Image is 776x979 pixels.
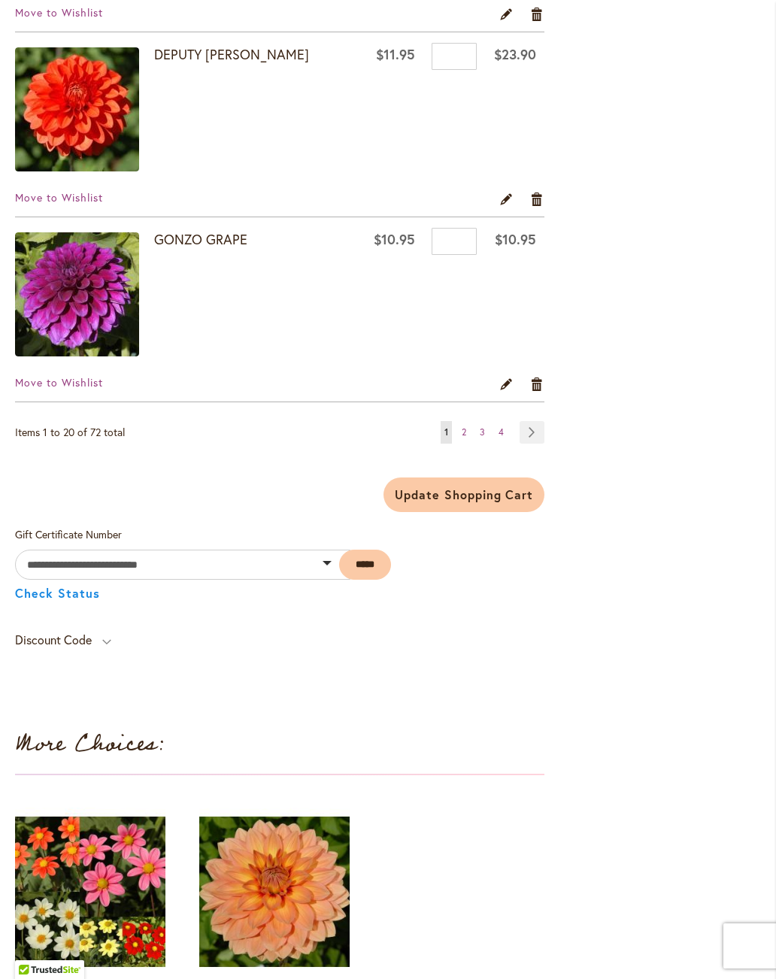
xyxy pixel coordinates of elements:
a: 2 [458,421,470,444]
img: DEPUTY BOB [15,47,139,171]
span: Items 1 to 20 of 72 total [15,425,125,439]
a: Move to Wishlist [15,375,103,389]
a: Move to Wishlist [15,190,103,205]
iframe: Launch Accessibility Center [11,926,53,968]
span: 3 [480,426,485,438]
a: 3 [476,421,489,444]
span: $11.95 [376,45,415,63]
span: $10.95 [374,230,415,248]
button: Update Shopping Cart [383,477,544,512]
button: Check Status [15,587,100,599]
strong: More Choices: [15,726,165,762]
a: Move to Wishlist [15,5,103,20]
span: 2 [462,426,466,438]
a: GONZO GRAPE [154,230,247,248]
span: Update Shopping Cart [395,486,533,502]
span: 1 [444,426,448,438]
a: DEPUTY BOB [15,47,154,175]
span: 4 [499,426,504,438]
span: $10.95 [495,230,536,248]
a: DEPUTY [PERSON_NAME] [154,45,309,63]
img: GONZO GRAPE [15,232,139,356]
span: $23.90 [494,45,536,63]
a: 4 [495,421,508,444]
span: Gift Certificate Number [15,527,122,541]
strong: Discount Code [15,632,92,647]
a: GONZO GRAPE [15,232,154,360]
